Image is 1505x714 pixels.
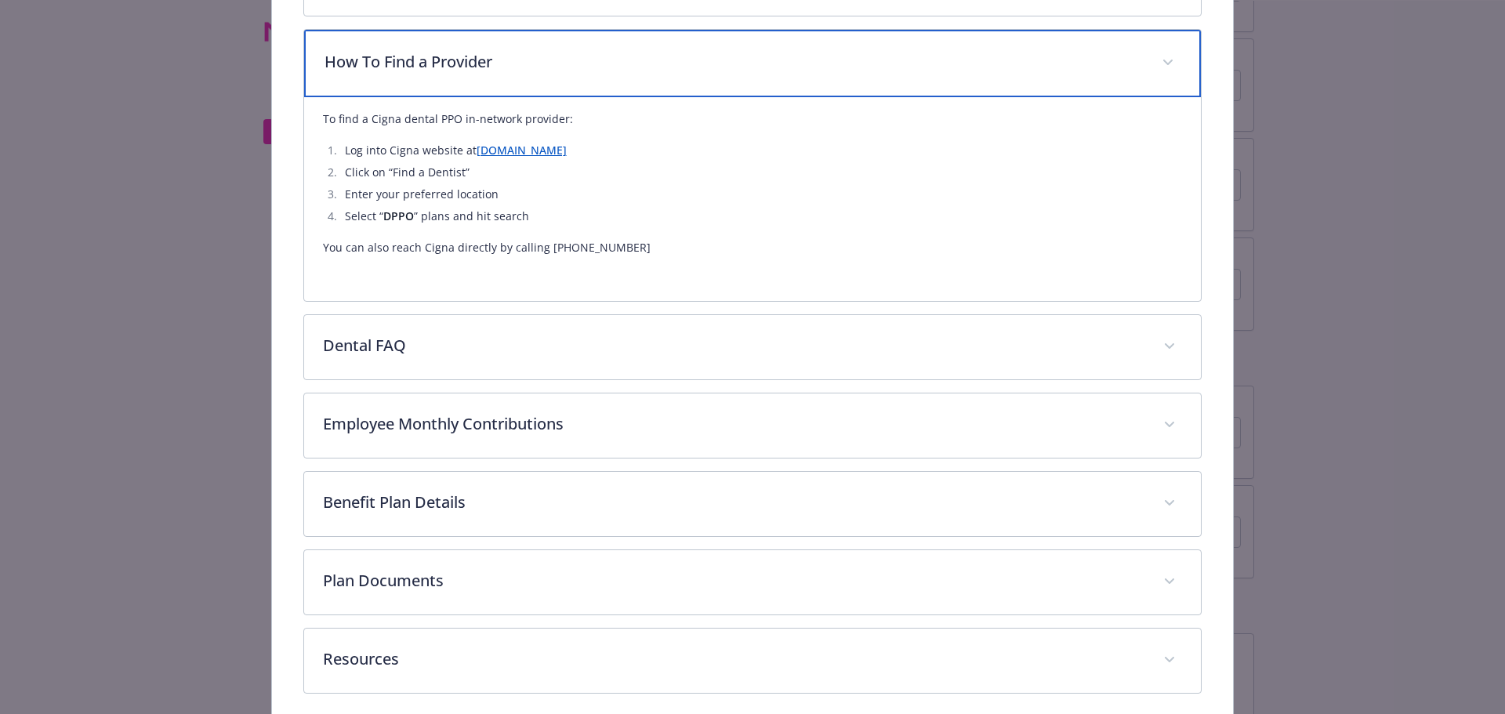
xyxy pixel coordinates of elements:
li: Log into Cigna website at [340,141,1183,160]
li: Select “ ” plans and hit search [340,207,1183,226]
li: Click on “Find a Dentist” [340,163,1183,182]
div: Plan Documents [304,550,1202,614]
div: Employee Monthly Contributions [304,393,1202,458]
div: Benefit Plan Details [304,472,1202,536]
p: How To Find a Provider [325,50,1144,74]
div: Resources [304,629,1202,693]
p: Benefit Plan Details [323,491,1145,514]
div: Dental FAQ [304,315,1202,379]
div: How To Find a Provider [304,97,1202,301]
p: Plan Documents [323,569,1145,593]
p: Employee Monthly Contributions [323,412,1145,436]
p: Dental FAQ [323,334,1145,357]
p: To find a Cigna dental PPO in-network provider: [323,110,1183,129]
li: Enter your preferred location [340,185,1183,204]
div: How To Find a Provider [304,30,1202,97]
p: Resources [323,647,1145,671]
p: You can also reach Cigna directly by calling [PHONE_NUMBER] [323,238,1183,257]
strong: DPPO [383,208,414,223]
a: [DOMAIN_NAME] [477,143,567,158]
